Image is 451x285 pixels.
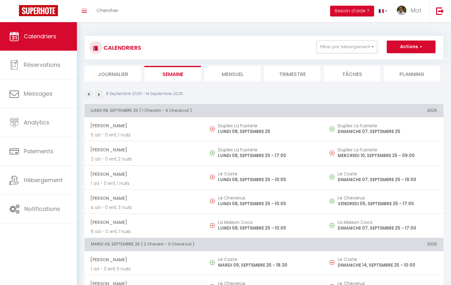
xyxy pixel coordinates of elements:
[338,147,437,152] h5: Duplex La Fusterie
[338,176,437,183] p: DIMANCHE 07, SEPTEMBRE 25 - 19:00
[210,126,215,131] img: NO IMAGE
[218,176,317,183] p: LUNDI 08, SEPTEMBRE 25 - 10:00
[90,120,198,132] span: [PERSON_NAME]
[91,156,198,162] p: 2 ad - 0 enf, 2 nuits
[218,128,317,135] p: LUNDI 08, SEPTEMBRE 25
[218,225,317,231] p: LUNDI 08, SEPTEMBRE 25 - 10:00
[397,6,406,15] img: ...
[204,66,261,81] li: Mensuel
[338,128,437,135] p: DIMANCHE 07, SEPTEMBRE 25
[218,257,317,262] h5: Le Coste
[316,41,377,53] button: Filtrer par hébergement
[90,168,198,180] span: [PERSON_NAME]
[329,199,335,204] img: NO IMAGE
[264,66,321,81] li: Trimestre
[210,223,215,228] img: NO IMAGE
[210,199,215,204] img: NO IMAGE
[24,90,53,98] span: Messages
[338,195,437,200] h5: Le Cheverus
[329,260,335,265] img: NO IMAGE
[338,152,437,159] p: MERCREDI 10, SEPTEMBRE 25 - 09:00
[384,66,440,81] li: Planning
[218,147,317,152] h5: Duplex La Fusterie
[90,216,198,228] span: [PERSON_NAME]
[85,238,324,251] th: MARDI 09, SEPTEMBRE 25 ( 2 Checkin - 0 Checkout )
[324,66,380,81] li: Tâches
[90,254,198,266] span: [PERSON_NAME]
[97,7,118,14] span: Chercher
[91,180,198,187] p: 1 ad - 0 enf, 1 nuits
[338,123,437,128] h5: Duplex La Fusterie
[85,66,141,81] li: Journalier
[218,152,317,159] p: LUNDI 08, SEPTEMBRE 25 - 17:00
[410,6,422,14] span: Mat
[218,123,317,128] h5: Duplex La Fusterie
[85,104,324,117] th: LUNDI 08, SEPTEMBRE 25 ( 1 Checkin - 4 Checkout )
[436,7,444,15] img: logout
[210,174,215,180] img: NO IMAGE
[218,200,317,207] p: LUNDI 08, SEPTEMBRE 25 - 10:00
[90,144,198,156] span: [PERSON_NAME]
[329,174,335,180] img: NO IMAGE
[329,126,335,131] img: NO IMAGE
[90,192,198,204] span: [PERSON_NAME]
[91,266,198,272] p: 1 ad - 0 enf, 5 nuits
[330,6,374,16] button: Besoin d'aide ?
[218,220,317,225] h5: La Maison Coco
[91,132,198,138] p: 5 ad - 0 enf, 1 nuits
[24,176,63,184] span: Hébergement
[24,118,49,126] span: Analytics
[338,200,437,207] p: VENDREDI 05, SEPTEMBRE 25 - 17:00
[218,195,317,200] h5: Le Cheverus
[5,3,24,22] button: Ouvrir le widget de chat LiveChat
[218,171,317,176] h5: Le Coste
[24,61,60,69] span: Réservations
[329,223,335,228] img: NO IMAGE
[102,41,141,55] h3: CALENDRIERS
[24,32,56,40] span: Calendriers
[338,171,437,176] h5: Le Coste
[329,150,335,155] img: NO IMAGE
[218,262,317,269] p: MARDI 09, SEPTEMBRE 25 - 18:30
[338,220,437,225] h5: La Maison Coco
[19,5,58,16] img: Super Booking
[91,228,198,235] p: 6 ad - 0 enf, 1 nuits
[324,238,443,251] th: 2025
[24,147,53,155] span: Paiements
[324,104,443,117] th: 2025
[338,262,437,269] p: DIMANCHE 14, SEPTEMBRE 25 - 10:00
[144,66,201,81] li: Semaine
[387,41,435,53] button: Actions
[91,204,198,211] p: 4 ad - 0 enf, 3 nuits
[338,225,437,231] p: DIMANCHE 07, SEPTEMBRE 25 - 17:00
[338,257,437,262] h5: Le Coste
[24,205,60,213] span: Notifications
[106,91,183,97] p: 8 Septembre 2025 - 14 Septembre 2025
